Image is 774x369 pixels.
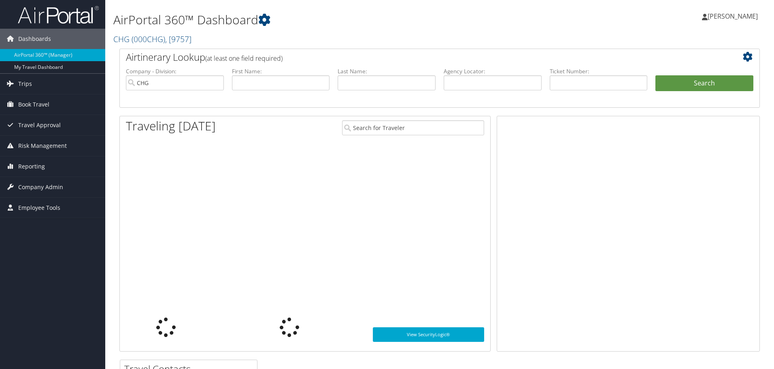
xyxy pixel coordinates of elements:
[708,12,758,21] span: [PERSON_NAME]
[702,4,766,28] a: [PERSON_NAME]
[232,67,330,75] label: First Name:
[342,120,484,135] input: Search for Traveler
[18,136,67,156] span: Risk Management
[165,34,191,45] span: , [ 9757 ]
[550,67,648,75] label: Ticket Number:
[18,177,63,197] span: Company Admin
[126,50,700,64] h2: Airtinerary Lookup
[18,198,60,218] span: Employee Tools
[132,34,165,45] span: ( 000CHG )
[113,11,549,28] h1: AirPortal 360™ Dashboard
[655,75,753,92] button: Search
[444,67,542,75] label: Agency Locator:
[373,327,484,342] a: View SecurityLogic®
[126,67,224,75] label: Company - Division:
[205,54,283,63] span: (at least one field required)
[18,115,61,135] span: Travel Approval
[18,156,45,177] span: Reporting
[126,117,216,134] h1: Traveling [DATE]
[338,67,436,75] label: Last Name:
[18,5,99,24] img: airportal-logo.png
[18,74,32,94] span: Trips
[113,34,191,45] a: CHG
[18,94,49,115] span: Book Travel
[18,29,51,49] span: Dashboards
